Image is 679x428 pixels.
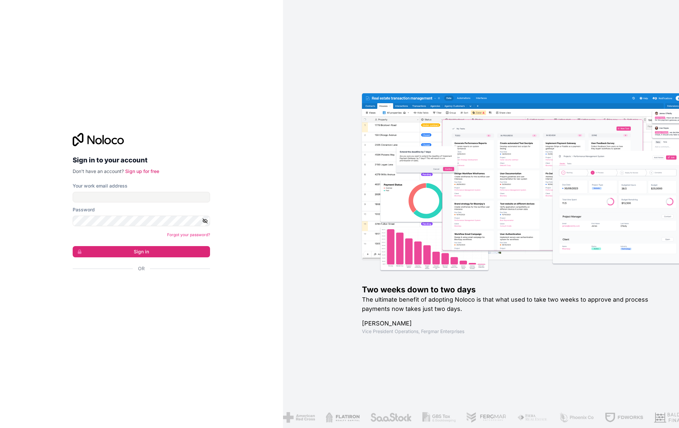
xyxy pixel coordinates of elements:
img: /assets/gbstax-C-GtDUiK.png [422,412,456,423]
input: Password [73,216,210,226]
img: /assets/phoenix-BREaitsQ.png [558,412,594,423]
img: /assets/fergmar-CudnrXN5.png [466,412,506,423]
span: Or [138,265,145,272]
img: /assets/american-red-cross-BAupjrZR.png [282,412,314,423]
button: Sign in [73,246,210,257]
span: Don't have an account? [73,168,124,174]
img: /assets/fdworks-Bi04fVtw.png [604,412,643,423]
h2: The ultimate benefit of adopting Noloco is that what used to take two weeks to approve and proces... [362,295,658,314]
iframe: Sign in with Google Button [69,279,208,294]
img: /assets/saastock-C6Zbiodz.png [370,412,411,423]
h1: [PERSON_NAME] [362,319,658,328]
h2: Sign in to your account [73,154,210,166]
h1: Vice President Operations , Fergmar Enterprises [362,328,658,335]
label: Your work email address [73,183,127,189]
img: /assets/flatiron-C8eUkumj.png [325,412,360,423]
a: Forgot your password? [167,232,210,237]
label: Password [73,206,95,213]
img: /assets/fiera-fwj2N5v4.png [517,412,548,423]
input: Email address [73,192,210,202]
a: Sign up for free [125,168,159,174]
h1: Two weeks down to two days [362,284,658,295]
